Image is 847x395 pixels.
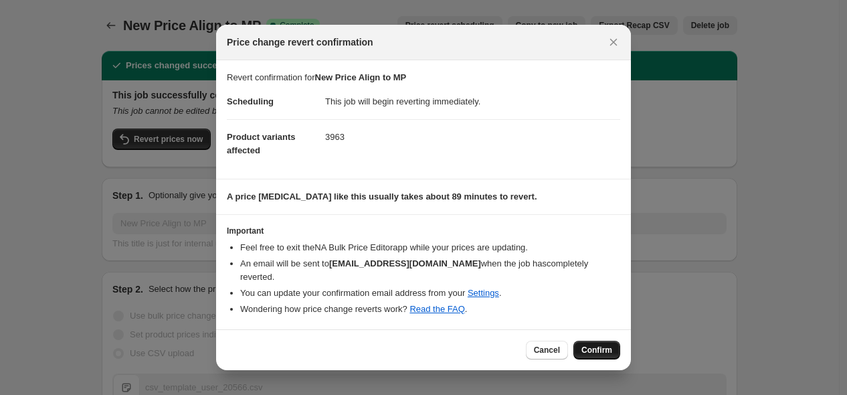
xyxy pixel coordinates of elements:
[227,35,373,49] span: Price change revert confirmation
[604,33,623,52] button: Close
[468,288,499,298] a: Settings
[325,119,620,155] dd: 3963
[227,96,274,106] span: Scheduling
[240,287,620,300] li: You can update your confirmation email address from your .
[315,72,407,82] b: New Price Align to MP
[240,257,620,284] li: An email will be sent to when the job has completely reverted .
[329,258,481,268] b: [EMAIL_ADDRESS][DOMAIN_NAME]
[227,191,537,202] b: A price [MEDICAL_DATA] like this usually takes about 89 minutes to revert.
[227,132,296,155] span: Product variants affected
[325,84,620,119] dd: This job will begin reverting immediately.
[240,303,620,316] li: Wondering how price change reverts work? .
[573,341,620,360] button: Confirm
[240,241,620,254] li: Feel free to exit the NA Bulk Price Editor app while your prices are updating.
[409,304,464,314] a: Read the FAQ
[534,345,560,355] span: Cancel
[227,71,620,84] p: Revert confirmation for
[227,226,620,236] h3: Important
[581,345,612,355] span: Confirm
[526,341,568,360] button: Cancel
